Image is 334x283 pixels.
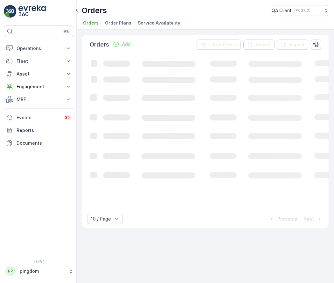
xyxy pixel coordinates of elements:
button: Operations [4,42,74,55]
p: Clear Filters [209,41,237,48]
p: Reports [17,127,72,134]
p: 34 [65,115,70,120]
p: Import [290,41,304,48]
p: Fleet [17,58,61,64]
p: QA Client [272,7,292,14]
span: v 1.48.1 [4,259,74,263]
p: Asset [17,71,61,77]
p: Documents [17,140,72,146]
p: ( +03:00 ) [294,8,310,13]
img: logo [4,5,17,18]
a: Events34 [4,111,74,124]
button: Fleet [4,55,74,68]
button: QA Client(+03:00) [272,5,329,16]
button: MRF [4,93,74,106]
a: Documents [4,137,74,149]
button: Asset [4,68,74,80]
p: Add [122,41,131,47]
span: Order Plans [105,20,131,26]
button: Export [243,40,275,50]
p: Previous [277,216,297,222]
p: Orders [82,5,107,16]
div: PP [5,266,16,276]
p: pingdom [20,268,65,274]
button: Import [277,40,308,50]
a: Reports [4,124,74,137]
p: Operations [17,45,61,52]
p: Export [256,41,271,48]
span: Orders [83,20,99,26]
p: Orders [90,40,109,49]
button: Engagement [4,80,74,93]
p: Next [303,216,314,222]
p: MRF [17,96,61,103]
button: Clear Filters [197,40,241,50]
p: Events [17,114,60,121]
button: Add [110,40,133,48]
button: Previous [268,215,298,223]
img: logo_light-DOdMpM7g.png [18,5,46,18]
span: Service Availability [138,20,180,26]
button: Next [303,215,324,223]
p: ⌘B [63,29,70,34]
button: PPpingdom [4,265,74,278]
p: Engagement [17,83,61,90]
